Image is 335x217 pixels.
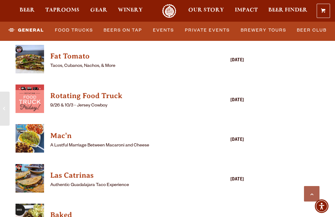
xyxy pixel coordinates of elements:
img: thumbnail food truck [16,124,44,153]
a: Gear [86,4,111,18]
a: View Rotating Food Truck details (opens in a new window) [50,90,191,102]
div: [DATE] [194,57,244,64]
h4: Fat Tomato [50,51,191,61]
h4: Las Catrinas [50,171,191,180]
span: Impact [235,8,258,13]
p: Tacos, Cubanos, Nachos, & More [50,63,191,70]
span: Beer Finder [268,8,307,13]
a: Winery [114,4,147,18]
a: View Fat Tomato details (opens in a new window) [50,50,191,63]
a: View Mac'n details (opens in a new window) [50,130,191,142]
span: Beer [20,8,35,13]
a: Beer [16,4,39,18]
a: Impact [231,4,262,18]
span: Gear [90,8,107,13]
a: Odell Home [158,4,181,18]
a: Brewery Tours [238,23,289,37]
p: 9/26 & 10/3 - Jersey Cowboy [50,102,191,110]
span: Our Story [188,8,224,13]
img: thumbnail food truck [16,164,44,193]
img: thumbnail food truck [16,85,44,113]
a: Food Trucks [52,23,96,37]
a: Our Story [184,4,228,18]
div: [DATE] [194,176,244,184]
p: Authentic Guadalajara Taco Experience [50,182,191,189]
span: Taprooms [45,8,79,13]
a: Beer Club [294,23,329,37]
div: [DATE] [194,97,244,104]
a: Beers on Tap [101,23,145,37]
a: Scroll to top [304,186,319,202]
p: A Lustful Marriage Between Macaroni and Cheese [50,142,191,150]
div: [DATE] [194,137,244,144]
a: View Mac'n details (opens in a new window) [16,124,44,156]
a: View Fat Tomato details (opens in a new window) [16,45,44,77]
a: View Las Catrinas details (opens in a new window) [50,169,191,182]
a: Taprooms [41,4,83,18]
img: thumbnail food truck [16,45,44,73]
a: General [6,23,47,37]
h4: Rotating Food Truck [50,91,191,101]
a: Private Events [182,23,232,37]
div: Accessibility Menu [315,199,328,213]
span: Winery [118,8,143,13]
h4: Mac'n [50,131,191,141]
a: Beer Finder [264,4,311,18]
a: View Rotating Food Truck details (opens in a new window) [16,85,44,116]
a: View Las Catrinas details (opens in a new window) [16,164,44,196]
a: Events [150,23,176,37]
